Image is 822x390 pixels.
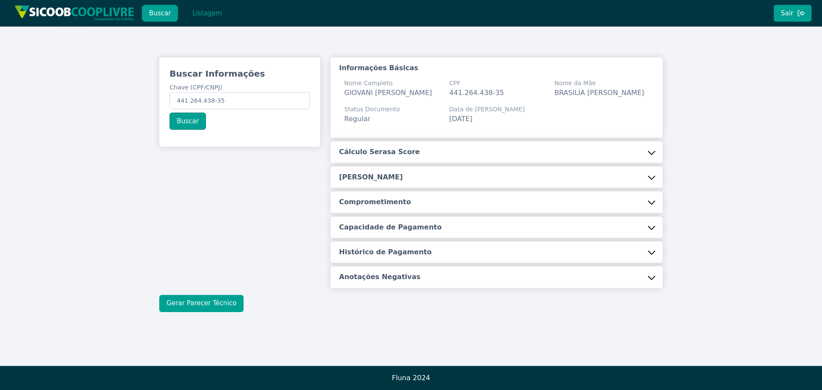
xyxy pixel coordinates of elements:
[331,191,663,213] button: Comprometimento
[142,5,178,22] button: Buscar
[339,272,420,282] h5: Anotações Negativas
[554,79,644,88] span: Nome da Mãe
[449,105,524,114] span: Data de [PERSON_NAME]
[331,241,663,263] button: Histórico de Pagamento
[344,89,432,97] span: GIOVANI [PERSON_NAME]
[170,113,206,130] button: Buscar
[339,173,403,182] h5: [PERSON_NAME]
[331,217,663,238] button: Capacidade de Pagamento
[170,68,310,80] h3: Buscar Informações
[170,84,222,91] span: Chave (CPF/CNPJ)
[331,141,663,163] button: Cálculo Serasa Score
[15,5,134,21] img: img/sicoob_cooplivre.png
[344,105,400,114] span: Status Documento
[331,167,663,188] button: [PERSON_NAME]
[392,374,430,382] span: Fluna 2024
[339,247,432,257] h5: Histórico de Pagamento
[339,63,418,73] h5: Informações Básicas
[339,197,411,207] h5: Comprometimento
[159,295,244,312] button: Gerar Parecer Técnico
[344,115,370,123] span: Regular
[554,89,644,97] span: BRASILIA [PERSON_NAME]
[331,266,663,288] button: Anotações Negativas
[774,5,812,22] button: Sair
[170,92,310,109] input: Chave (CPF/CNPJ)
[449,115,472,123] span: [DATE]
[344,79,432,88] span: Nome Completo
[449,79,504,88] span: CPF
[449,89,504,97] span: 441.264.438-35
[339,223,442,232] h5: Capacidade de Pagamento
[185,5,229,22] button: Listagem
[339,147,420,157] h5: Cálculo Serasa Score
[331,57,663,79] button: Informações Básicas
